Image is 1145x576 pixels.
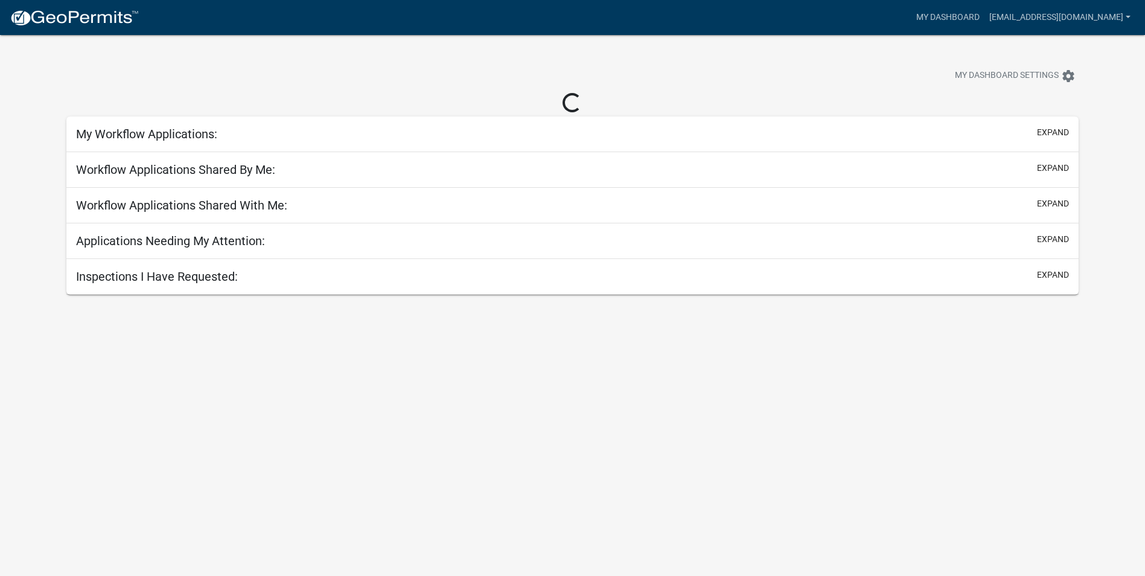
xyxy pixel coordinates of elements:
[1037,233,1069,246] button: expand
[76,198,287,213] h5: Workflow Applications Shared With Me:
[911,6,984,29] a: My Dashboard
[1037,269,1069,281] button: expand
[76,162,275,177] h5: Workflow Applications Shared By Me:
[76,269,238,284] h5: Inspections I Have Requested:
[1037,162,1069,174] button: expand
[1037,197,1069,210] button: expand
[945,64,1085,88] button: My Dashboard Settingssettings
[76,234,265,248] h5: Applications Needing My Attention:
[1037,126,1069,139] button: expand
[955,69,1059,83] span: My Dashboard Settings
[76,127,217,141] h5: My Workflow Applications:
[984,6,1135,29] a: [EMAIL_ADDRESS][DOMAIN_NAME]
[1061,69,1076,83] i: settings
